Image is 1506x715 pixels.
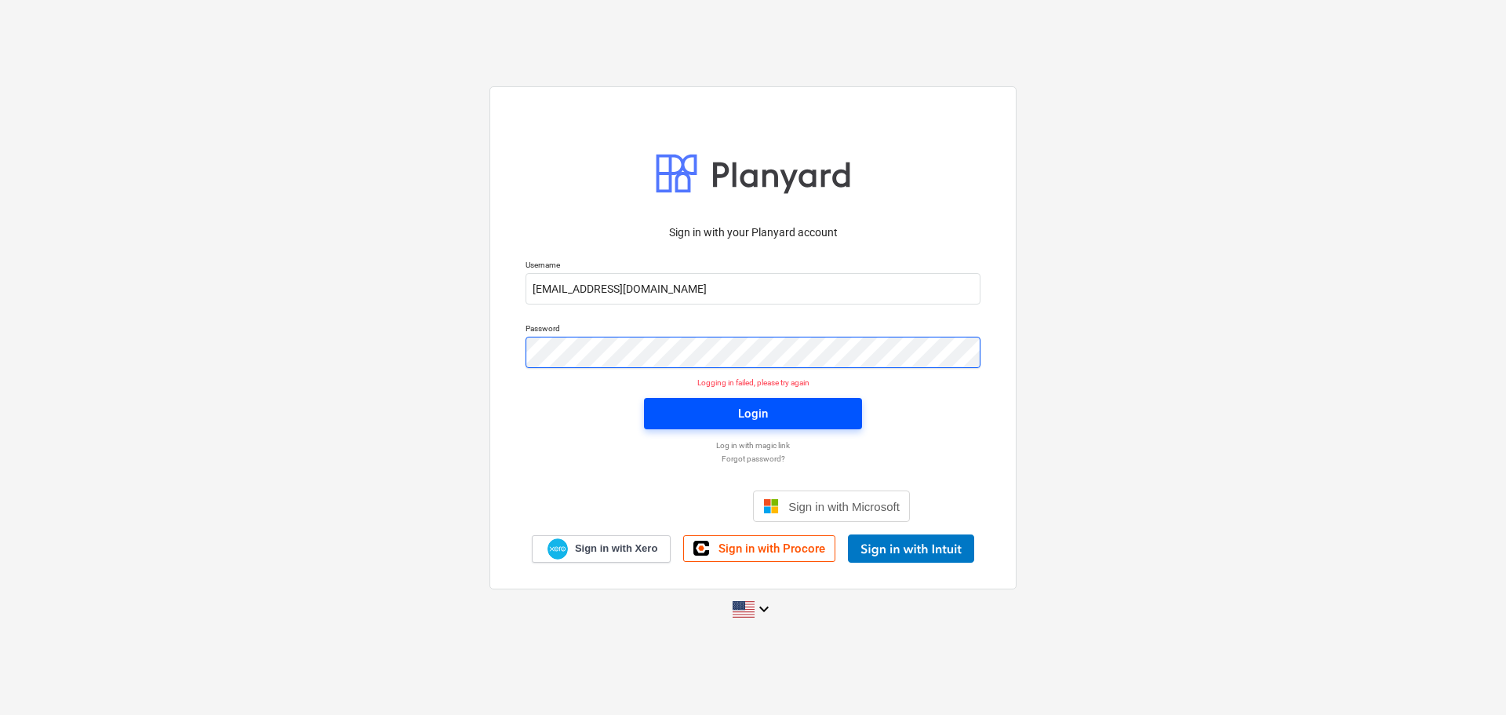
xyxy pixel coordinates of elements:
input: Username [526,273,980,305]
a: Log in with magic link [518,440,988,451]
p: Logging in failed, please try again [516,378,990,388]
a: Sign in with Xero [532,535,671,563]
p: Username [526,260,980,273]
span: Sign in with Procore [718,542,825,556]
iframe: Sign in with Google Button [588,489,748,523]
img: Microsoft logo [763,498,779,514]
p: Password [526,323,980,337]
a: Forgot password? [518,454,988,464]
p: Sign in with your Planyard account [526,224,980,241]
span: Sign in with Xero [575,542,657,556]
i: keyboard_arrow_down [755,600,773,618]
div: Login [738,403,768,424]
iframe: Chat Widget [1428,640,1506,715]
span: Sign in with Microsoft [788,500,900,513]
img: Xero logo [547,538,568,560]
a: Sign in with Procore [683,535,835,562]
button: Login [644,398,862,429]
